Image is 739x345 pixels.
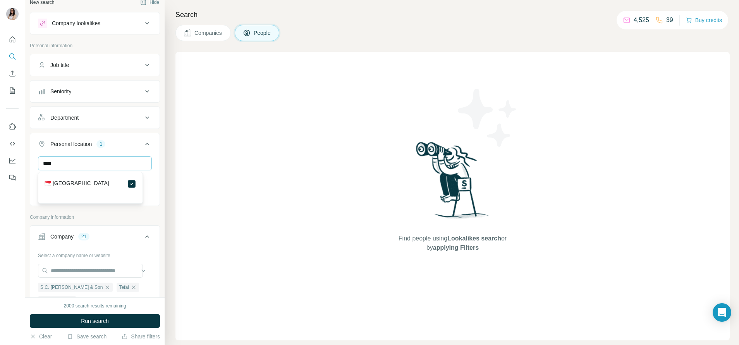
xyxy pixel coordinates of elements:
[40,284,103,291] span: S.C. [PERSON_NAME] & Son
[6,137,19,151] button: Use Surfe API
[50,88,71,95] div: Seniority
[686,15,722,26] button: Buy credits
[30,108,160,127] button: Department
[390,234,514,252] span: Find people using or by
[30,135,160,156] button: Personal location1
[175,9,730,20] h4: Search
[6,50,19,64] button: Search
[6,154,19,168] button: Dashboard
[45,179,109,189] label: 🇸🇬 [GEOGRAPHIC_DATA]
[6,8,19,20] img: Avatar
[6,67,19,81] button: Enrich CSV
[119,284,129,291] span: Tefal
[78,233,89,240] div: 21
[96,141,105,148] div: 1
[64,302,126,309] div: 2000 search results remaining
[6,84,19,98] button: My lists
[50,114,79,122] div: Department
[30,333,52,340] button: Clear
[122,333,160,340] button: Share filters
[30,314,160,328] button: Run search
[50,233,74,240] div: Company
[634,15,649,25] p: 4,525
[666,15,673,25] p: 39
[30,227,160,249] button: Company21
[447,235,501,242] span: Lookalikes search
[38,249,152,259] div: Select a company name or website
[67,333,107,340] button: Save search
[713,303,731,322] div: Open Intercom Messenger
[30,214,160,221] p: Company information
[50,140,92,148] div: Personal location
[50,61,69,69] div: Job title
[30,14,160,33] button: Company lookalikes
[30,82,160,101] button: Seniority
[412,140,493,226] img: Surfe Illustration - Woman searching with binoculars
[30,42,160,49] p: Personal information
[453,83,522,153] img: Surfe Illustration - Stars
[6,171,19,185] button: Feedback
[52,19,100,27] div: Company lookalikes
[194,29,223,37] span: Companies
[30,56,160,74] button: Job title
[433,244,479,251] span: applying Filters
[6,120,19,134] button: Use Surfe on LinkedIn
[254,29,272,37] span: People
[6,33,19,46] button: Quick start
[81,317,109,325] span: Run search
